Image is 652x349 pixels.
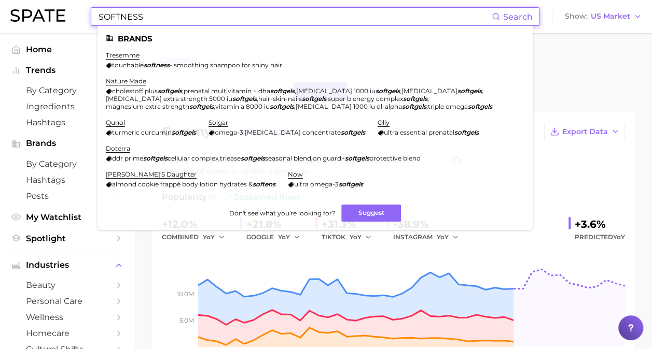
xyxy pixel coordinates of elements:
[112,128,172,136] span: turmeric curcumin
[8,309,127,325] a: wellness
[8,257,127,273] button: Industries
[8,82,127,98] a: by Category
[26,312,109,322] span: wellness
[8,209,127,225] a: My Watchlist
[393,231,466,243] div: INSTAGRAM
[562,127,608,136] span: Export Data
[503,12,533,22] span: Search
[8,188,127,204] a: Posts
[8,325,127,341] a: homecare
[8,172,127,188] a: Hashtags
[26,159,109,169] span: by Category
[106,77,146,85] a: nature made
[26,328,109,338] span: homecare
[376,87,400,95] em: softgels
[296,87,376,95] span: [MEDICAL_DATA] 1000 iu
[454,128,479,136] em: softgels
[457,87,482,95] em: softgels
[170,61,282,69] span: - smoothing shampoo for shiny hair
[402,103,426,110] em: softgels
[253,180,275,188] em: softens
[26,191,109,201] span: Posts
[106,95,232,103] span: [MEDICAL_DATA] extra strength 5000 iu
[437,231,459,243] button: YoY
[106,103,189,110] span: magnesium extra strength
[26,175,109,185] span: Hashtags
[26,280,109,290] span: beauty
[378,119,390,126] a: olly
[270,87,295,95] em: softgels
[26,45,109,54] span: Home
[8,63,127,78] button: Trends
[10,9,65,22] img: SPATE
[106,170,197,178] a: [PERSON_NAME]'s daughter
[98,8,492,25] input: Search here for a brand, industry, or ingredient
[369,154,421,162] span: protective blend
[437,232,449,241] span: YoY
[265,154,311,162] span: seasonal blend
[246,231,307,243] div: GOOGLE
[189,103,214,110] em: softgels
[106,87,512,110] div: , , , , , , , , , ,
[112,87,158,95] span: cholestoff plus
[278,231,300,243] button: YoY
[144,61,170,69] em: softness
[468,103,492,110] em: softgels
[575,231,625,243] span: Predicted
[288,170,303,178] a: now
[8,136,127,151] button: Brands
[294,180,339,188] span: ultra omega-3
[278,232,290,241] span: YoY
[162,231,232,243] div: combined
[26,139,109,148] span: Brands
[241,154,265,162] em: softgels
[168,154,218,162] span: cellular complex
[428,103,468,110] span: triple omega
[384,128,454,136] span: ultra essential prenatal
[544,123,625,140] button: Export Data
[106,51,140,59] a: tresemme
[215,103,270,110] span: vitamin a 8000 iu
[112,180,253,188] span: almond cookie frappé body lotion hydrates &
[209,119,228,126] a: solgar
[106,144,130,152] a: doterra
[328,95,403,103] span: super b energy complex
[26,118,109,127] span: Hashtags
[562,10,644,23] button: ShowUS Market
[270,103,294,110] em: softgels
[341,128,365,136] em: softgels
[184,87,270,95] span: prenatal multivitamin + dha
[258,95,302,103] span: hair-skin-nails
[112,154,143,162] span: ddr prime
[8,293,127,309] a: personal care
[158,87,182,95] em: softgels
[350,231,372,243] button: YoY
[8,41,127,57] a: Home
[106,34,524,43] li: Brands
[8,114,127,130] a: Hashtags
[172,128,196,136] em: softgels
[341,205,401,222] button: Suggest
[203,231,225,243] button: YoY
[106,154,421,162] div: , ,
[26,212,109,222] span: My Watchlist
[26,85,109,95] span: by Category
[8,156,127,172] a: by Category
[106,119,125,126] a: qunol
[26,66,109,75] span: Trends
[229,209,335,217] span: Don't see what you're looking for?
[403,95,427,103] em: softgels
[26,234,109,243] span: Spotlight
[26,101,109,111] span: Ingredients
[350,232,362,241] span: YoY
[591,13,630,19] span: US Market
[26,260,109,270] span: Industries
[8,98,127,114] a: Ingredients
[313,154,345,162] span: on guard+
[203,232,215,241] span: YoY
[8,230,127,246] a: Spotlight
[613,233,625,241] span: YoY
[296,103,402,110] span: [MEDICAL_DATA] 1000 iu dl-alpha
[401,87,457,95] span: [MEDICAL_DATA]
[575,216,625,232] div: +3.6%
